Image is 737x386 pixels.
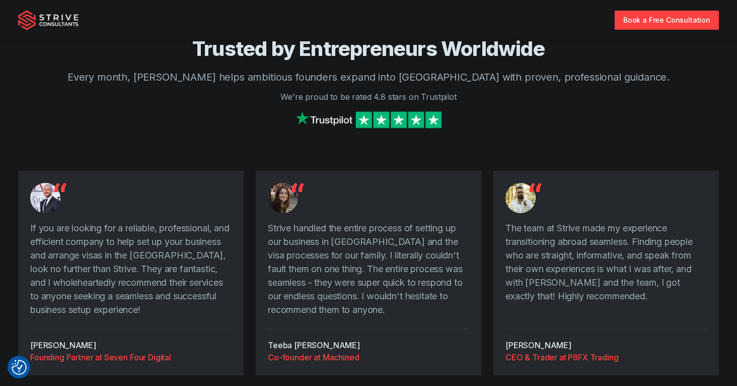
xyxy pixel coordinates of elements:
[293,109,444,131] img: Strive on Trustpilot
[268,340,360,350] cite: Teeba [PERSON_NAME]
[18,36,719,61] h3: Trusted by Entrepreneurs Worldwide
[30,351,232,363] a: Founding Partner at Seven Four Digital
[505,351,707,363] a: CEO & Trader at P8FX Trading
[30,340,96,350] cite: [PERSON_NAME]
[505,183,536,213] img: Testimonial from Priyesh Dusara
[30,183,60,213] img: Testimonial from Mathew Graham
[268,329,469,363] div: -
[505,329,707,363] div: -
[268,183,298,213] img: Testimonial from Teeba Bosnic
[268,351,469,363] a: Co-founder at Machined
[505,340,571,350] cite: [PERSON_NAME]
[268,221,469,316] p: Strive handled the entire process of setting up our business in [GEOGRAPHIC_DATA] and the visa pr...
[30,329,232,363] div: -
[18,91,719,103] p: We're proud to be rated 4.8 stars on Trustpilot
[12,360,27,375] button: Consent Preferences
[505,221,707,303] p: The team at Strive made my experience transitioning abroad seamless. Finding people who are strai...
[18,70,719,85] p: Every month, [PERSON_NAME] helps ambitious founders expand into [GEOGRAPHIC_DATA] with proven, pr...
[30,221,232,316] p: If you are looking for a reliable, professional, and efficient company to help set up your busine...
[615,11,719,29] a: Book a Free Consultation
[18,10,79,30] img: Strive Consultants
[12,360,27,375] img: Revisit consent button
